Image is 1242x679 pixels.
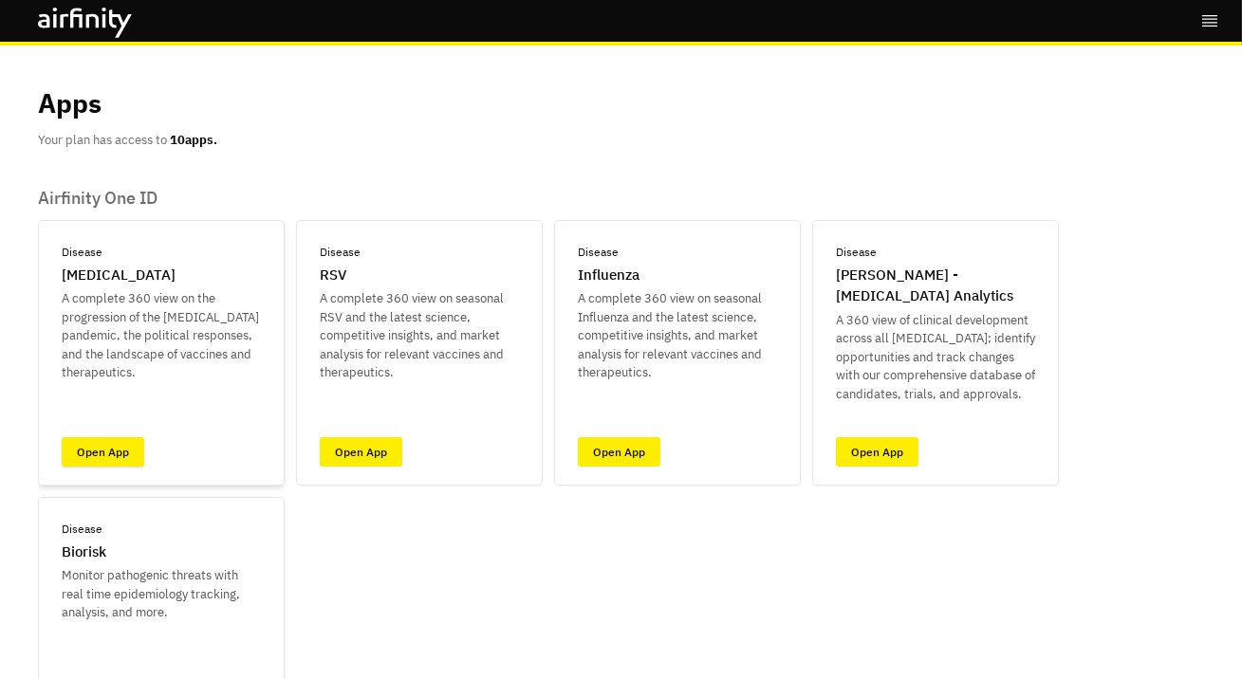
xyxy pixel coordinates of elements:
p: Disease [62,521,102,538]
p: Disease [62,244,102,261]
p: Disease [578,244,619,261]
p: Apps [38,83,102,123]
p: A complete 360 view on the progression of the [MEDICAL_DATA] pandemic, the political responses, a... [62,289,261,382]
p: A 360 view of clinical development across all [MEDICAL_DATA]; identify opportunities and track ch... [836,311,1035,404]
p: Biorisk [62,541,106,563]
a: Open App [578,437,660,467]
p: A complete 360 view on seasonal Influenza and the latest science, competitive insights, and marke... [578,289,777,382]
p: Monitor pathogenic threats with real time epidemiology tracking, analysis, and more. [62,566,261,622]
a: Open App [62,437,144,467]
p: Influenza [578,265,640,286]
p: [PERSON_NAME] - [MEDICAL_DATA] Analytics [836,265,1035,307]
p: Your plan has access to [38,131,217,150]
a: Open App [320,437,402,467]
p: A complete 360 view on seasonal RSV and the latest science, competitive insights, and market anal... [320,289,519,382]
p: Disease [320,244,361,261]
p: [MEDICAL_DATA] [62,265,176,286]
p: Disease [836,244,877,261]
p: RSV [320,265,346,286]
b: 10 apps. [170,132,217,148]
a: Open App [836,437,918,467]
p: Airfinity One ID [38,188,1204,209]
